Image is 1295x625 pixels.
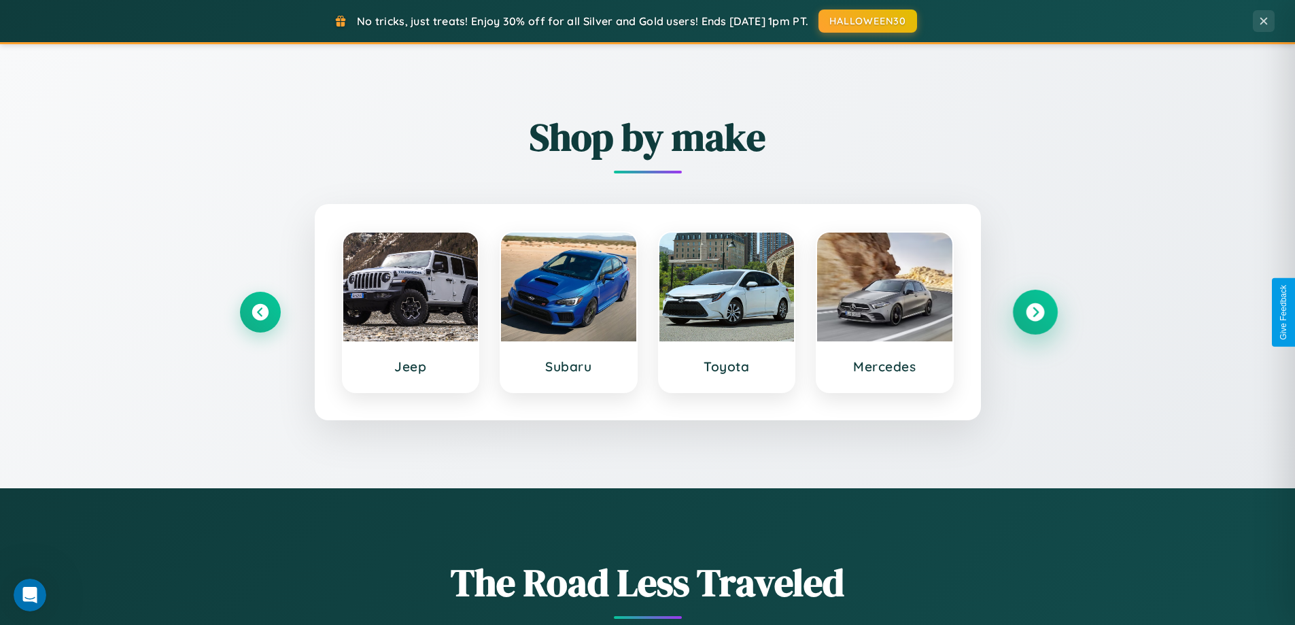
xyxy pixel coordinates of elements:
[1279,285,1288,340] div: Give Feedback
[240,556,1056,609] h1: The Road Less Traveled
[14,579,46,611] iframe: Intercom live chat
[357,14,808,28] span: No tricks, just treats! Enjoy 30% off for all Silver and Gold users! Ends [DATE] 1pm PT.
[831,358,939,375] h3: Mercedes
[673,358,781,375] h3: Toyota
[357,358,465,375] h3: Jeep
[515,358,623,375] h3: Subaru
[240,111,1056,163] h2: Shop by make
[818,10,917,33] button: HALLOWEEN30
